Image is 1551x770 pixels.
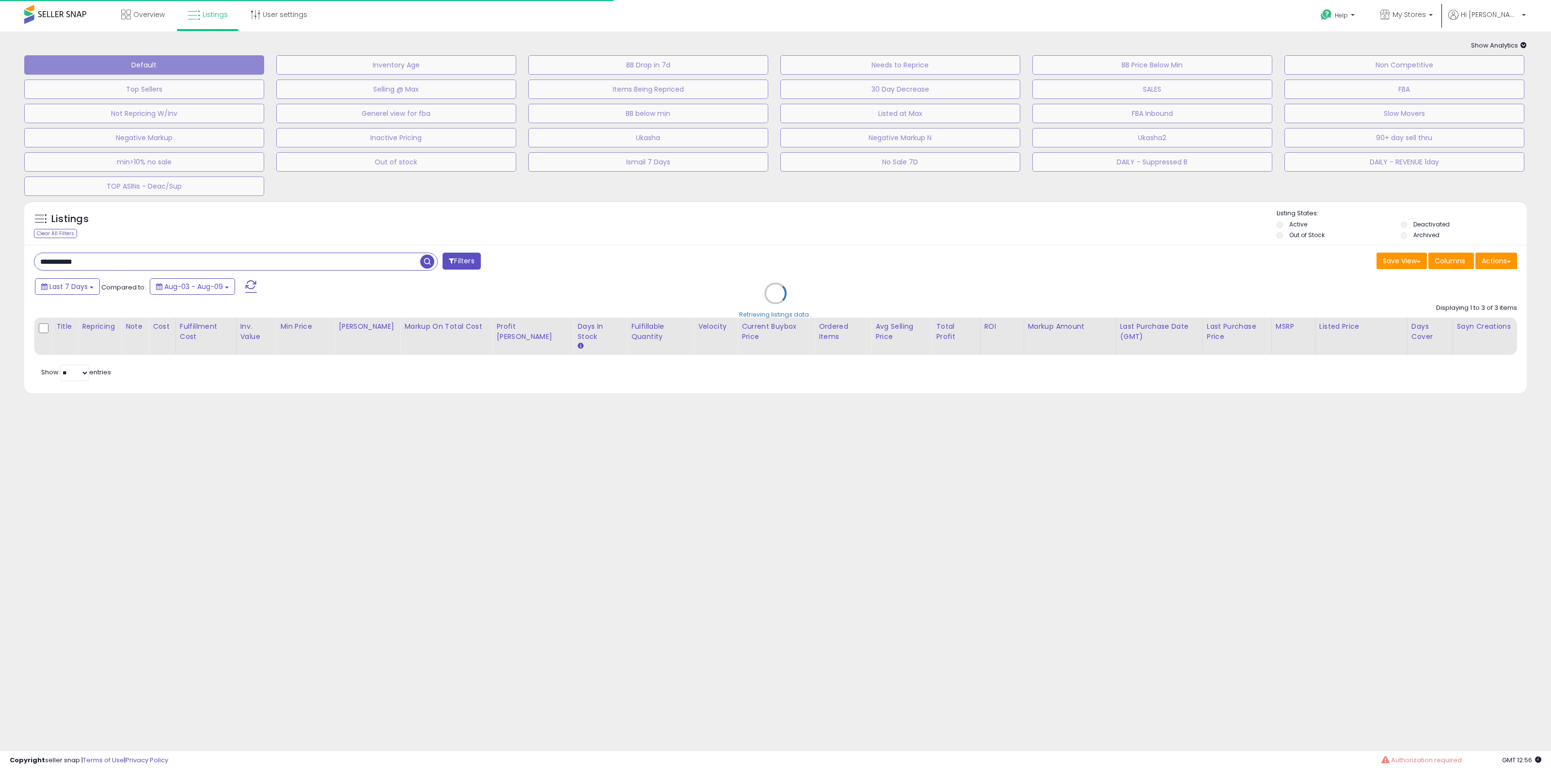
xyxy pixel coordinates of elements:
[780,128,1020,147] button: Negative Markup N
[1393,10,1426,19] span: My Stores
[528,128,768,147] button: Ukasha
[1448,10,1526,32] a: Hi [PERSON_NAME]
[203,10,228,19] span: Listings
[780,55,1020,75] button: Needs to Reprice
[1313,1,1364,32] a: Help
[780,80,1020,99] button: 30 Day Decrease
[528,80,768,99] button: Items Being Repriced
[1284,104,1524,123] button: Slow Movers
[1471,41,1527,50] span: Show Analytics
[24,128,264,147] button: Negative Markup
[528,104,768,123] button: BB below min
[739,310,812,319] div: Retrieving listings data..
[276,152,516,172] button: Out of stock
[276,55,516,75] button: Inventory Age
[1284,55,1524,75] button: Non Competitive
[276,104,516,123] button: Generel view for fba
[1032,152,1272,172] button: DAILY - Suppressed B
[24,55,264,75] button: Default
[24,152,264,172] button: min>10% no sale
[780,104,1020,123] button: Listed at Max
[1461,10,1519,19] span: Hi [PERSON_NAME]
[528,152,768,172] button: Ismail 7 Days
[1284,152,1524,172] button: DAILY - REVENUE 1day
[1320,9,1332,21] i: Get Help
[1032,80,1272,99] button: SALES
[1032,128,1272,147] button: Ukasha2
[1032,104,1272,123] button: FBA Inbound
[1284,80,1524,99] button: FBA
[133,10,165,19] span: Overview
[1032,55,1272,75] button: BB Price Below Min
[276,80,516,99] button: Selling @ Max
[24,104,264,123] button: Not Repricing W/Inv
[1335,11,1348,19] span: Help
[24,80,264,99] button: Top Sellers
[780,152,1020,172] button: No Sale 7D
[528,55,768,75] button: BB Drop in 7d
[276,128,516,147] button: Inactive Pricing
[24,176,264,196] button: TOP ASINs - Deac/Sup
[1284,128,1524,147] button: 90+ day sell thru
